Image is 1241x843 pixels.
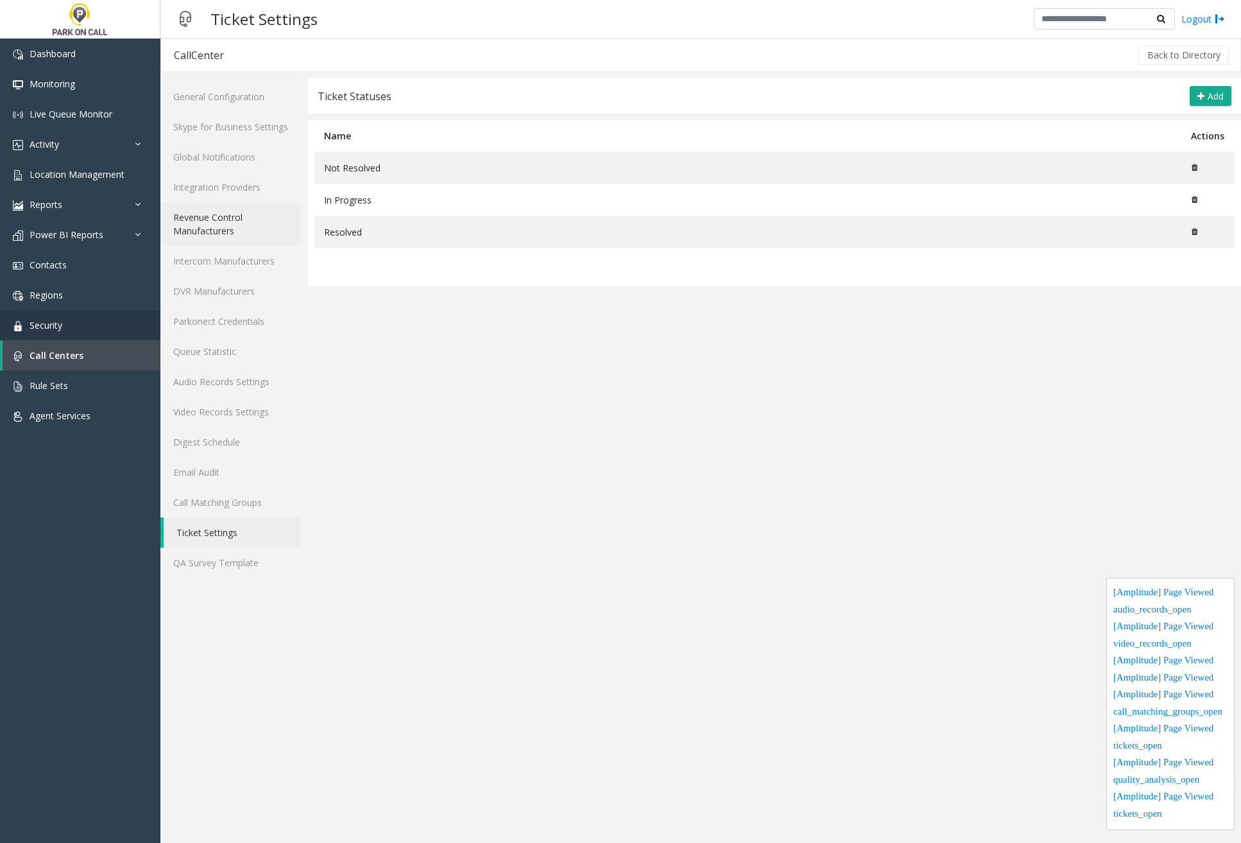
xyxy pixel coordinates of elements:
td: In Progress [314,184,1181,216]
div: CallCenter [174,47,224,64]
img: 'icon' [13,200,23,211]
a: Parkonect Credentials [160,306,301,336]
td: Resolved [314,216,1181,248]
img: 'icon' [13,140,23,150]
img: 'icon' [13,381,23,392]
div: video_records_open [1113,636,1228,654]
td: Not Resolved [314,152,1181,184]
img: logout [1215,12,1225,26]
a: Audio Records Settings [160,367,301,397]
button: Add [1190,86,1231,107]
span: Security [30,319,62,331]
a: Video Records Settings [160,397,301,427]
div: call_matching_groups_open [1113,704,1228,722]
a: Intercom Manufacturers [160,246,301,276]
img: 'icon' [13,230,23,241]
div: [Amplitude] Page Viewed [1113,585,1228,602]
div: [Amplitude] Page Viewed [1113,670,1228,688]
a: General Configuration [160,82,301,112]
div: audio_records_open [1113,602,1228,620]
img: 'icon' [13,110,23,120]
span: Reports [30,198,62,211]
div: [Amplitude] Page Viewed [1113,687,1228,704]
img: 'icon' [13,49,23,60]
a: Email Audit [160,457,301,487]
a: Call Matching Groups [160,487,301,517]
div: Ticket Statuses [318,88,391,105]
img: 'icon' [13,261,23,271]
span: Rule Sets [30,379,68,392]
a: Revenue Control Manufacturers [160,202,301,246]
div: [Amplitude] Page Viewed [1113,619,1228,636]
a: Logout [1181,12,1225,26]
span: Agent Services [30,410,90,422]
span: Dashboard [30,48,76,60]
a: QA Survey Template [160,548,301,578]
span: Add [1208,90,1224,102]
img: pageIcon [173,3,198,35]
img: 'icon' [13,170,23,180]
a: Digest Schedule [160,427,301,457]
span: Monitoring [30,78,75,90]
img: 'icon' [13,321,23,331]
h3: Ticket Settings [204,3,324,35]
img: 'icon' [13,412,23,422]
a: Global Notifications [160,142,301,172]
span: Live Queue Monitor [30,108,112,120]
div: [Amplitude] Page Viewed [1113,789,1228,806]
span: Contacts [30,259,67,271]
a: Ticket Settings [164,517,301,548]
div: [Amplitude] Page Viewed [1113,755,1228,772]
img: 'icon' [13,80,23,90]
span: Call Centers [30,349,83,361]
span: Power BI Reports [30,229,103,241]
div: tickets_open [1113,806,1228,824]
a: Skype for Business Settings [160,112,301,142]
div: tickets_open [1113,738,1228,756]
div: [Amplitude] Page Viewed [1113,653,1228,670]
span: Regions [30,289,63,301]
div: [Amplitude] Page Viewed [1113,721,1228,738]
a: Integration Providers [160,172,301,202]
div: quality_analysis_open [1113,772,1228,790]
img: 'icon' [13,351,23,361]
span: Location Management [30,168,124,180]
a: DVR Manufacturers [160,276,301,306]
img: 'icon' [13,291,23,301]
a: Call Centers [3,340,160,370]
a: Queue Statistic [160,336,301,367]
th: Actions [1181,120,1235,152]
button: Back to Directory [1139,46,1229,65]
th: Name [314,120,1181,152]
span: Activity [30,138,59,150]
